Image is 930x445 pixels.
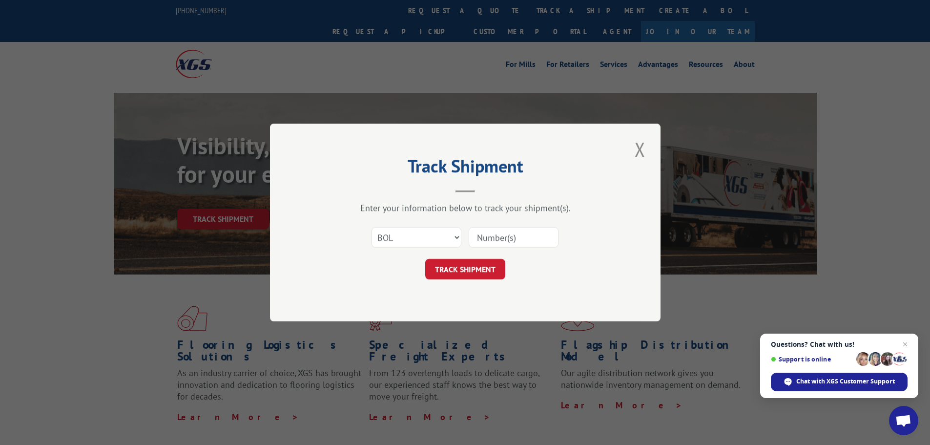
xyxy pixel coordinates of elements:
span: Support is online [771,356,853,363]
a: Open chat [889,406,918,435]
span: Questions? Chat with us! [771,340,908,348]
span: Chat with XGS Customer Support [771,373,908,391]
h2: Track Shipment [319,159,612,178]
span: Chat with XGS Customer Support [796,377,895,386]
input: Number(s) [469,227,558,248]
button: TRACK SHIPMENT [425,259,505,279]
div: Enter your information below to track your shipment(s). [319,202,612,213]
button: Close modal [632,136,648,163]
